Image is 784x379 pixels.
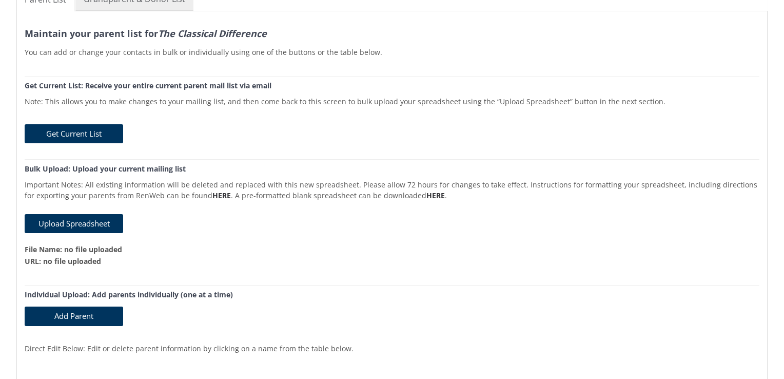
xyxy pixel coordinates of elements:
[25,244,122,254] strong: File Name: no file uploaded
[25,256,101,266] strong: URL: no file uploaded
[25,124,123,143] button: Get Current List
[426,191,445,200] a: HERE
[25,27,267,40] strong: Maintain your parent list for
[25,214,123,233] button: Upload Spreadsheet
[25,173,759,201] p: Important Notes: All existing information will be deleted and replaced with this new spreadsheet....
[212,191,231,200] a: HERE
[25,164,186,174] strong: Bulk Upload: Upload your current mailing list
[25,39,759,58] p: You can add or change your contacts in bulk or individually using one of the buttons or the table...
[25,307,123,326] button: Add Parent
[25,290,233,299] strong: Individual Upload: Add parents individually (one at a time)
[158,27,267,40] em: The Classical Difference
[25,337,759,354] p: Direct Edit Below: Edit or delete parent information by clicking on a name from the table below.
[25,90,759,107] p: Note: This allows you to make changes to your mailing list, and then come back to this screen to ...
[25,81,271,90] strong: Get Current List: Receive your entire current parent mail list via email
